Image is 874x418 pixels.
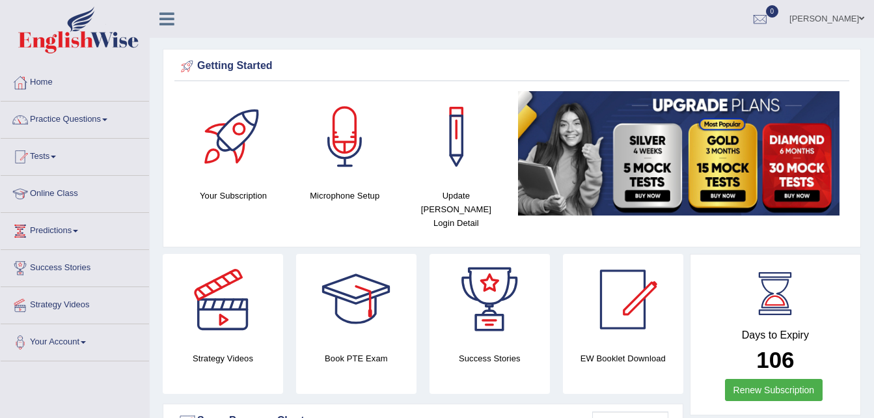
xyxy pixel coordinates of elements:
div: Getting Started [178,57,846,76]
a: Strategy Videos [1,287,149,320]
h4: Update [PERSON_NAME] Login Detail [407,189,505,230]
h4: Your Subscription [184,189,282,202]
a: Your Account [1,324,149,357]
a: Tests [1,139,149,171]
a: Practice Questions [1,102,149,134]
h4: Days to Expiry [705,329,846,341]
b: 106 [756,347,794,372]
a: Home [1,64,149,97]
a: Success Stories [1,250,149,283]
img: small5.jpg [518,91,840,216]
a: Predictions [1,213,149,245]
h4: Microphone Setup [295,189,394,202]
a: Renew Subscription [725,379,823,401]
h4: EW Booklet Download [563,352,683,365]
h4: Strategy Videos [163,352,283,365]
span: 0 [766,5,779,18]
h4: Book PTE Exam [296,352,417,365]
h4: Success Stories [430,352,550,365]
a: Online Class [1,176,149,208]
